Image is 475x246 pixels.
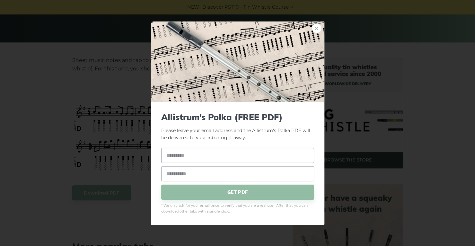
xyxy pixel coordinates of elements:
span: GET PDF [161,185,314,200]
a: × [312,23,321,33]
p: Please leave your email address and the Allistrum’s Polka PDF will be delivered to your inbox rig... [161,112,314,141]
span: Allistrum’s Polka (FREE PDF) [161,112,314,122]
img: Tin Whistle Tab Preview [151,21,324,102]
span: * We only ask for your email once to verify that you are a real user. After that, you can downloa... [161,203,314,214]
